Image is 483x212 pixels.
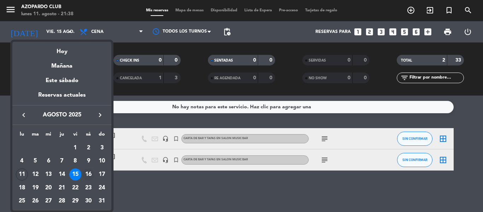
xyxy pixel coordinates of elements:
[95,155,109,168] td: 10 de agosto de 2025
[29,168,41,181] div: 12
[96,182,108,194] div: 24
[82,130,95,141] th: sábado
[29,181,42,195] td: 19 de agosto de 2025
[95,130,109,141] th: domingo
[82,195,94,207] div: 30
[42,155,54,167] div: 6
[69,168,82,181] td: 15 de agosto de 2025
[15,195,29,208] td: 25 de agosto de 2025
[82,182,94,194] div: 23
[56,155,68,167] div: 7
[82,168,95,181] td: 16 de agosto de 2025
[96,111,104,119] i: keyboard_arrow_right
[19,111,28,119] i: keyboard_arrow_left
[29,182,41,194] div: 19
[15,181,29,195] td: 18 de agosto de 2025
[16,195,28,207] div: 25
[94,110,106,120] button: keyboard_arrow_right
[82,168,94,181] div: 16
[56,168,68,181] div: 14
[95,141,109,155] td: 3 de agosto de 2025
[42,181,55,195] td: 20 de agosto de 2025
[82,155,95,168] td: 9 de agosto de 2025
[69,195,81,207] div: 29
[55,155,69,168] td: 7 de agosto de 2025
[95,168,109,181] td: 17 de agosto de 2025
[96,195,108,207] div: 31
[29,195,41,207] div: 26
[56,195,68,207] div: 28
[95,195,109,208] td: 31 de agosto de 2025
[82,195,95,208] td: 30 de agosto de 2025
[12,71,111,91] div: Este sábado
[55,181,69,195] td: 21 de agosto de 2025
[42,182,54,194] div: 20
[95,181,109,195] td: 24 de agosto de 2025
[96,168,108,181] div: 17
[69,195,82,208] td: 29 de agosto de 2025
[29,155,42,168] td: 5 de agosto de 2025
[82,141,95,155] td: 2 de agosto de 2025
[55,195,69,208] td: 28 de agosto de 2025
[29,130,42,141] th: martes
[12,56,111,71] div: Mañana
[82,181,95,195] td: 23 de agosto de 2025
[42,130,55,141] th: miércoles
[42,168,54,181] div: 13
[56,182,68,194] div: 21
[42,155,55,168] td: 6 de agosto de 2025
[69,141,82,155] td: 1 de agosto de 2025
[15,168,29,181] td: 11 de agosto de 2025
[96,155,108,167] div: 10
[15,141,69,155] td: AGO.
[55,168,69,181] td: 14 de agosto de 2025
[69,142,81,154] div: 1
[42,195,55,208] td: 27 de agosto de 2025
[29,195,42,208] td: 26 de agosto de 2025
[96,142,108,154] div: 3
[29,168,42,181] td: 12 de agosto de 2025
[42,168,55,181] td: 13 de agosto de 2025
[69,181,82,195] td: 22 de agosto de 2025
[12,91,111,105] div: Reservas actuales
[15,130,29,141] th: lunes
[69,155,81,167] div: 8
[69,182,81,194] div: 22
[12,42,111,56] div: Hoy
[29,155,41,167] div: 5
[82,155,94,167] div: 9
[42,195,54,207] div: 27
[16,168,28,181] div: 11
[82,142,94,154] div: 2
[15,155,29,168] td: 4 de agosto de 2025
[69,168,81,181] div: 15
[69,130,82,141] th: viernes
[16,182,28,194] div: 18
[16,155,28,167] div: 4
[30,110,94,120] span: agosto 2025
[17,110,30,120] button: keyboard_arrow_left
[69,155,82,168] td: 8 de agosto de 2025
[55,130,69,141] th: jueves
